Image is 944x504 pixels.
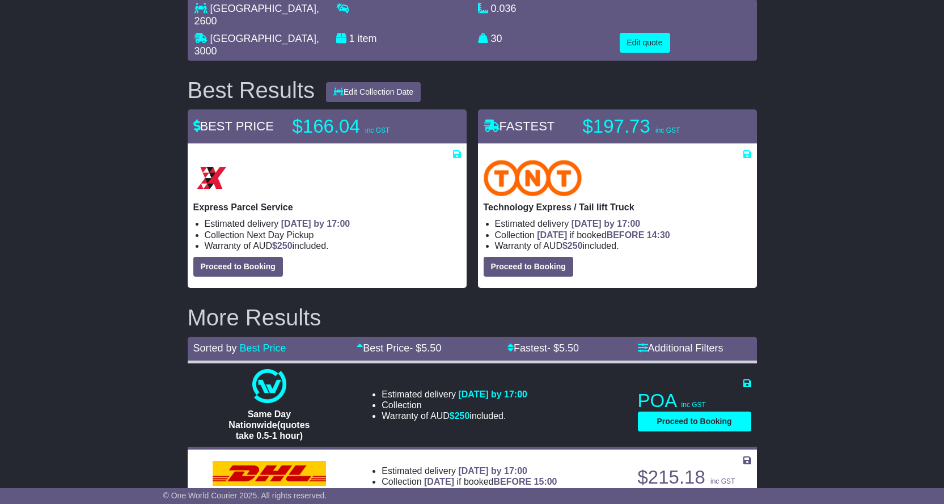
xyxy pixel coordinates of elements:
[537,230,567,240] span: [DATE]
[193,342,237,354] span: Sorted by
[281,219,350,228] span: [DATE] by 17:00
[240,342,286,354] a: Best Price
[484,119,555,133] span: FASTEST
[228,409,310,441] span: Same Day Nationwide(quotes take 0.5-1 hour)
[568,241,583,251] span: 250
[326,82,421,102] button: Edit Collection Date
[382,488,557,498] li: Warranty of AUD included.
[382,400,527,410] li: Collection
[572,219,641,228] span: [DATE] by 17:00
[421,342,441,354] span: 5.50
[193,160,230,196] img: Border Express: Express Parcel Service
[424,477,454,486] span: [DATE]
[357,342,441,354] a: Best Price- $5.50
[205,240,461,251] li: Warranty of AUD included.
[188,305,757,330] h2: More Results
[450,411,470,421] span: $
[194,3,319,27] span: , 2600
[638,389,751,412] p: POA
[272,241,293,251] span: $
[247,230,314,240] span: Next Day Pickup
[382,410,527,421] li: Warranty of AUD included.
[638,342,723,354] a: Additional Filters
[655,126,680,134] span: inc GST
[458,389,527,399] span: [DATE] by 17:00
[710,477,735,485] span: inc GST
[484,202,751,213] p: Technology Express / Tail lift Truck
[349,33,355,44] span: 1
[210,33,316,44] span: [GEOGRAPHIC_DATA]
[277,241,293,251] span: 250
[495,218,751,229] li: Estimated delivery
[537,230,670,240] span: if booked
[495,230,751,240] li: Collection
[484,160,582,196] img: TNT Domestic: Technology Express / Tail lift Truck
[534,477,557,486] span: 15:00
[559,342,579,354] span: 5.50
[638,466,751,489] p: $215.18
[409,342,441,354] span: - $
[455,411,470,421] span: 250
[213,461,326,486] img: DHL: Domestic Express
[163,491,327,500] span: © One World Courier 2025. All rights reserved.
[358,33,377,44] span: item
[562,241,583,251] span: $
[382,476,557,487] li: Collection
[182,78,321,103] div: Best Results
[484,257,573,277] button: Proceed to Booking
[495,240,751,251] li: Warranty of AUD included.
[293,115,434,138] p: $166.04
[647,230,670,240] span: 14:30
[365,126,390,134] span: inc GST
[193,257,283,277] button: Proceed to Booking
[193,202,461,213] p: Express Parcel Service
[458,466,527,476] span: [DATE] by 17:00
[205,218,461,229] li: Estimated delivery
[620,33,670,53] button: Edit quote
[638,412,751,431] button: Proceed to Booking
[193,119,274,133] span: BEST PRICE
[491,3,517,14] span: 0.036
[210,3,316,14] span: [GEOGRAPHIC_DATA]
[252,369,286,403] img: One World Courier: Same Day Nationwide(quotes take 0.5-1 hour)
[382,465,557,476] li: Estimated delivery
[194,33,319,57] span: , 3000
[507,342,579,354] a: Fastest- $5.50
[583,115,725,138] p: $197.73
[491,33,502,44] span: 30
[607,230,645,240] span: BEFORE
[382,389,527,400] li: Estimated delivery
[424,477,557,486] span: if booked
[493,477,531,486] span: BEFORE
[547,342,579,354] span: - $
[681,401,706,409] span: inc GST
[205,230,461,240] li: Collection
